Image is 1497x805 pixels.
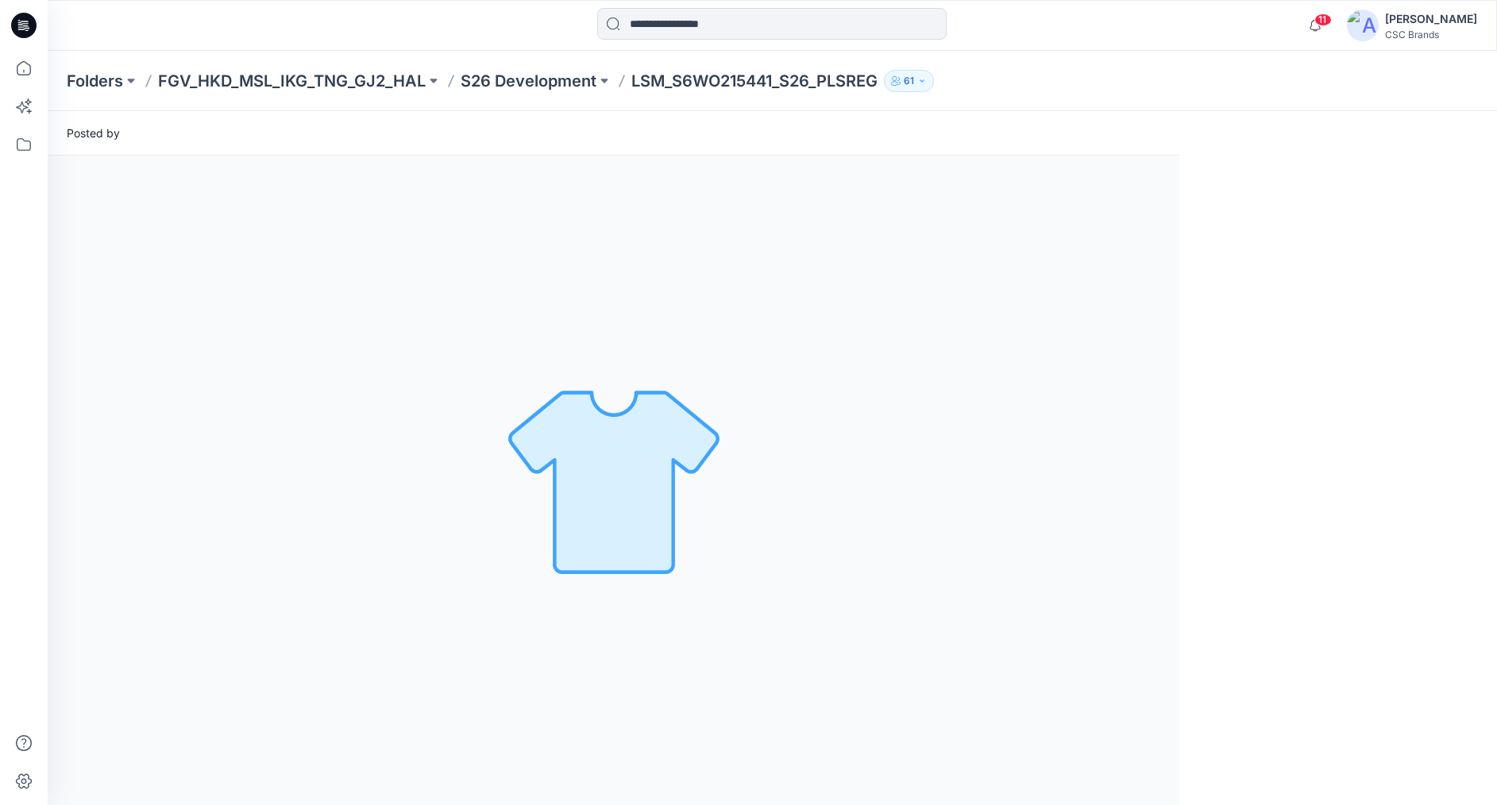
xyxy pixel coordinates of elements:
[884,70,934,92] button: 61
[1385,29,1477,40] div: CSC Brands
[631,70,878,92] p: LSM_S6WO215441_S26_PLSREG
[158,70,426,92] a: FGV_HKD_MSL_IKG_TNG_GJ2_HAL
[904,72,914,90] p: 61
[1314,13,1332,26] span: 11
[503,369,725,591] img: No Outline
[67,70,123,92] a: Folders
[461,70,596,92] a: S26 Development
[1385,10,1477,29] div: [PERSON_NAME]
[67,125,120,141] span: Posted by
[1347,10,1379,41] img: avatar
